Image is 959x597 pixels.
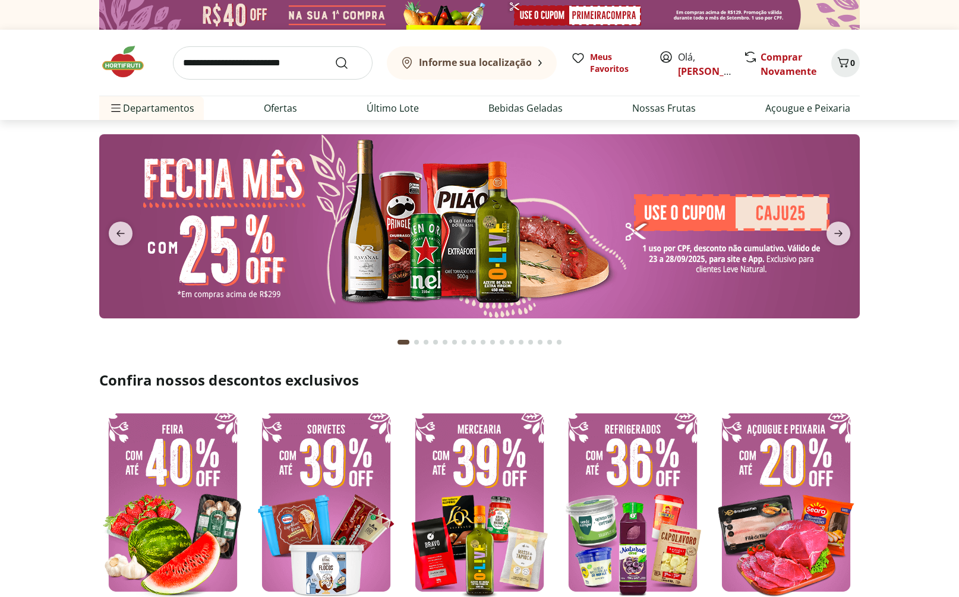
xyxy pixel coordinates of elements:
[419,56,532,69] b: Informe sua localização
[335,56,363,70] button: Submit Search
[761,50,816,78] a: Comprar Novamente
[571,51,645,75] a: Meus Favoritos
[545,328,554,356] button: Go to page 16 from fs-carousel
[590,51,645,75] span: Meus Favoritos
[109,94,194,122] span: Departamentos
[431,328,440,356] button: Go to page 4 from fs-carousel
[535,328,545,356] button: Go to page 15 from fs-carousel
[99,222,142,245] button: previous
[367,101,419,115] a: Último Lote
[450,328,459,356] button: Go to page 6 from fs-carousel
[99,44,159,80] img: Hortifruti
[488,101,563,115] a: Bebidas Geladas
[526,328,535,356] button: Go to page 14 from fs-carousel
[440,328,450,356] button: Go to page 5 from fs-carousel
[850,57,855,68] span: 0
[488,328,497,356] button: Go to page 10 from fs-carousel
[478,328,488,356] button: Go to page 9 from fs-carousel
[497,328,507,356] button: Go to page 11 from fs-carousel
[516,328,526,356] button: Go to page 13 from fs-carousel
[469,328,478,356] button: Go to page 8 from fs-carousel
[678,50,731,78] span: Olá,
[678,65,755,78] a: [PERSON_NAME]
[99,134,860,318] img: banana
[99,371,860,390] h2: Confira nossos descontos exclusivos
[817,222,860,245] button: next
[412,328,421,356] button: Go to page 2 from fs-carousel
[632,101,696,115] a: Nossas Frutas
[421,328,431,356] button: Go to page 3 from fs-carousel
[264,101,297,115] a: Ofertas
[459,328,469,356] button: Go to page 7 from fs-carousel
[109,94,123,122] button: Menu
[395,328,412,356] button: Current page from fs-carousel
[831,49,860,77] button: Carrinho
[387,46,557,80] button: Informe sua localização
[507,328,516,356] button: Go to page 12 from fs-carousel
[554,328,564,356] button: Go to page 17 from fs-carousel
[173,46,373,80] input: search
[765,101,850,115] a: Açougue e Peixaria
